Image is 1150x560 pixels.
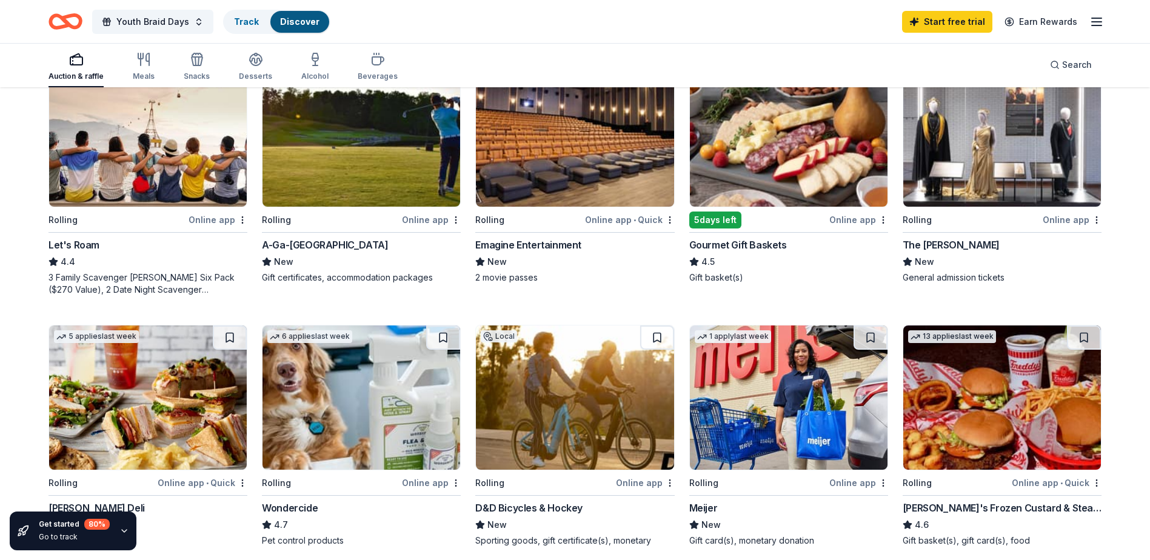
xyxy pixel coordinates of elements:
div: 5 applies last week [54,330,139,343]
div: Gift basket(s) [689,272,888,284]
div: Rolling [903,213,932,227]
a: Home [48,7,82,36]
div: General admission tickets [903,272,1102,284]
div: 1 apply last week [695,330,771,343]
span: • [634,215,636,225]
div: Pet control products [262,535,461,547]
div: Wondercide [262,501,318,515]
div: Gift card(s), monetary donation [689,535,888,547]
div: [PERSON_NAME] Deli [48,501,145,515]
img: Image for Wondercide [262,325,460,470]
div: Online app [402,212,461,227]
a: Image for The Henry FordLocalRollingOnline appThe [PERSON_NAME]NewGeneral admission tickets [903,62,1102,284]
div: Rolling [689,476,718,490]
a: Image for Freddy's Frozen Custard & Steakburgers13 applieslast weekRollingOnline app•Quick[PERSON... [903,325,1102,547]
button: Beverages [358,47,398,87]
div: Rolling [48,213,78,227]
img: Image for The Henry Ford [903,62,1101,207]
span: 4.7 [274,518,288,532]
div: Rolling [262,476,291,490]
div: Rolling [48,476,78,490]
a: Discover [280,16,319,27]
img: Image for A-Ga-Ming Golf Resort [262,62,460,207]
div: 5 days left [689,212,741,228]
div: Get started [39,519,110,530]
a: Earn Rewards [997,11,1085,33]
span: New [487,518,507,532]
div: Gourmet Gift Baskets [689,238,787,252]
img: Image for McAlister's Deli [49,325,247,470]
a: Track [234,16,258,27]
a: Image for Let's Roam2 applieslast weekRollingOnline appLet's Roam4.43 Family Scavenger [PERSON_NA... [48,62,247,296]
div: Go to track [39,532,110,542]
a: Image for A-Ga-Ming Golf ResortLocalRollingOnline appA-Ga-[GEOGRAPHIC_DATA]NewGift certificates, ... [262,62,461,284]
div: Rolling [475,213,504,227]
img: Image for Freddy's Frozen Custard & Steakburgers [903,325,1101,470]
span: Search [1062,58,1092,72]
div: A-Ga-[GEOGRAPHIC_DATA] [262,238,388,252]
div: Online app [829,212,888,227]
span: New [274,255,293,269]
a: Image for Gourmet Gift Baskets15 applieslast week5days leftOnline appGourmet Gift Baskets4.5Gift ... [689,62,888,284]
div: D&D Bicycles & Hockey [475,501,583,515]
a: Image for McAlister's Deli5 applieslast weekRollingOnline app•Quick[PERSON_NAME] DeliNewFood, gif... [48,325,247,547]
div: Online app Quick [585,212,675,227]
span: • [1060,478,1063,488]
img: Image for Let's Roam [49,62,247,207]
button: Youth Braid Days [92,10,213,34]
div: Online app [402,475,461,490]
a: Image for D&D Bicycles & HockeyLocalRollingOnline appD&D Bicycles & HockeyNewSporting goods, gift... [475,325,674,547]
div: Beverages [358,72,398,81]
button: Alcohol [301,47,329,87]
div: 3 Family Scavenger [PERSON_NAME] Six Pack ($270 Value), 2 Date Night Scavenger [PERSON_NAME] Two ... [48,272,247,296]
div: The [PERSON_NAME] [903,238,1000,252]
span: New [701,518,721,532]
button: Auction & raffle [48,47,104,87]
a: Image for Wondercide6 applieslast weekRollingOnline appWondercide4.7Pet control products [262,325,461,547]
div: Let's Roam [48,238,99,252]
span: 4.6 [915,518,929,532]
div: Desserts [239,72,272,81]
div: Gift certificates, accommodation packages [262,272,461,284]
span: 4.5 [701,255,715,269]
div: Online app [616,475,675,490]
div: 6 applies last week [267,330,352,343]
span: Youth Braid Days [116,15,189,29]
button: Meals [133,47,155,87]
div: Online app [189,212,247,227]
div: Rolling [475,476,504,490]
div: 2 movie passes [475,272,674,284]
a: Image for Meijer1 applylast weekRollingOnline appMeijerNewGift card(s), monetary donation [689,325,888,547]
div: Meals [133,72,155,81]
div: Emagine Entertainment [475,238,581,252]
div: Rolling [262,213,291,227]
button: Desserts [239,47,272,87]
div: Online app Quick [158,475,247,490]
div: Rolling [903,476,932,490]
div: Online app Quick [1012,475,1102,490]
span: New [487,255,507,269]
a: Start free trial [902,11,992,33]
div: 80 % [84,519,110,530]
img: Image for Meijer [690,325,888,470]
a: Image for Emagine Entertainment3 applieslast weekRollingOnline app•QuickEmagine EntertainmentNew2... [475,62,674,284]
div: Gift basket(s), gift card(s), food [903,535,1102,547]
img: Image for Gourmet Gift Baskets [690,62,888,207]
div: Sporting goods, gift certificate(s), monetary [475,535,674,547]
span: 4.4 [61,255,75,269]
div: Online app [1043,212,1102,227]
div: Meijer [689,501,718,515]
span: • [206,478,209,488]
div: Alcohol [301,72,329,81]
div: Auction & raffle [48,72,104,81]
div: Local [481,330,517,342]
button: TrackDiscover [223,10,330,34]
button: Search [1040,53,1102,77]
div: 13 applies last week [908,330,996,343]
div: [PERSON_NAME]'s Frozen Custard & Steakburgers [903,501,1102,515]
div: Online app [829,475,888,490]
img: Image for Emagine Entertainment [476,62,674,207]
div: Snacks [184,72,210,81]
span: New [915,255,934,269]
button: Snacks [184,47,210,87]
